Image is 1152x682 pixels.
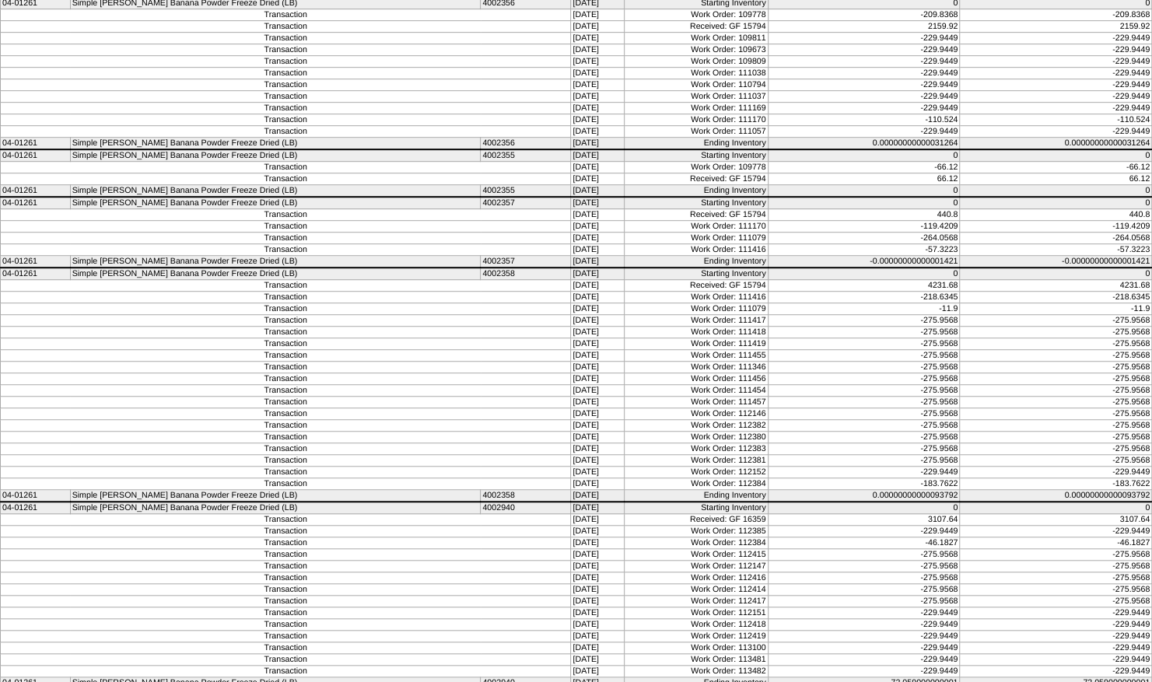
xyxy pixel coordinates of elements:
[1,21,571,33] td: Transaction
[960,561,1152,572] td: -275.9568
[625,467,768,478] td: Work Order: 112152
[960,362,1152,373] td: -275.9568
[960,467,1152,478] td: -229.9449
[625,490,768,502] td: Ending Inventory
[1,114,571,126] td: Transaction
[571,654,625,666] td: [DATE]
[625,114,768,126] td: Work Order: 111170
[625,91,768,103] td: Work Order: 111037
[768,68,960,79] td: -229.9449
[70,138,481,150] td: Simple [PERSON_NAME] Banana Powder Freeze Dried (LB)
[1,280,571,292] td: Transaction
[625,561,768,572] td: Work Order: 112147
[625,221,768,233] td: Work Order: 111170
[1,514,571,526] td: Transaction
[768,408,960,420] td: -275.9568
[571,173,625,185] td: [DATE]
[960,526,1152,537] td: -229.9449
[1,173,571,185] td: Transaction
[768,162,960,173] td: -66.12
[768,126,960,138] td: -229.9449
[625,455,768,467] td: Work Order: 112381
[571,455,625,467] td: [DATE]
[571,221,625,233] td: [DATE]
[960,584,1152,596] td: -275.9568
[571,33,625,44] td: [DATE]
[1,642,571,654] td: Transaction
[571,350,625,362] td: [DATE]
[625,373,768,385] td: Work Order: 111456
[960,549,1152,561] td: -275.9568
[1,221,571,233] td: Transaction
[960,103,1152,114] td: -229.9449
[571,197,625,209] td: [DATE]
[960,350,1152,362] td: -275.9568
[1,56,571,68] td: Transaction
[571,467,625,478] td: [DATE]
[571,514,625,526] td: [DATE]
[1,149,71,162] td: 04-01261
[960,268,1152,280] td: 0
[571,596,625,607] td: [DATE]
[625,619,768,631] td: Work Order: 112418
[960,173,1152,185] td: 66.12
[625,9,768,21] td: Work Order: 109778
[1,292,571,303] td: Transaction
[768,103,960,114] td: -229.9449
[625,385,768,397] td: Work Order: 111454
[481,268,571,280] td: 4002358
[1,103,571,114] td: Transaction
[960,44,1152,56] td: -229.9449
[768,233,960,244] td: -264.0568
[960,9,1152,21] td: -209.8368
[625,256,768,268] td: Ending Inventory
[1,338,571,350] td: Transaction
[768,91,960,103] td: -229.9449
[960,233,1152,244] td: -264.0568
[768,280,960,292] td: 4231.68
[768,209,960,221] td: 440.8
[571,126,625,138] td: [DATE]
[625,244,768,256] td: Work Order: 111416
[625,103,768,114] td: Work Order: 111169
[1,362,571,373] td: Transaction
[768,244,960,256] td: -57.3223
[625,642,768,654] td: Work Order: 113100
[1,619,571,631] td: Transaction
[571,362,625,373] td: [DATE]
[960,455,1152,467] td: -275.9568
[768,221,960,233] td: -119.4209
[1,572,571,584] td: Transaction
[1,443,571,455] td: Transaction
[571,631,625,642] td: [DATE]
[571,432,625,443] td: [DATE]
[960,21,1152,33] td: 2159.92
[625,607,768,619] td: Work Order: 112151
[625,596,768,607] td: Work Order: 112417
[625,537,768,549] td: Work Order: 112384
[1,327,571,338] td: Transaction
[625,443,768,455] td: Work Order: 112383
[1,126,571,138] td: Transaction
[1,478,571,490] td: Transaction
[571,502,625,514] td: [DATE]
[1,654,571,666] td: Transaction
[960,292,1152,303] td: -218.6345
[571,114,625,126] td: [DATE]
[571,9,625,21] td: [DATE]
[768,268,960,280] td: 0
[1,607,571,619] td: Transaction
[625,56,768,68] td: Work Order: 109809
[625,327,768,338] td: Work Order: 111418
[960,149,1152,162] td: 0
[960,631,1152,642] td: -229.9449
[571,79,625,91] td: [DATE]
[768,420,960,432] td: -275.9568
[768,443,960,455] td: -275.9568
[960,397,1152,408] td: -275.9568
[625,149,768,162] td: Starting Inventory
[571,408,625,420] td: [DATE]
[625,350,768,362] td: Work Order: 111455
[625,44,768,56] td: Work Order: 109673
[1,467,571,478] td: Transaction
